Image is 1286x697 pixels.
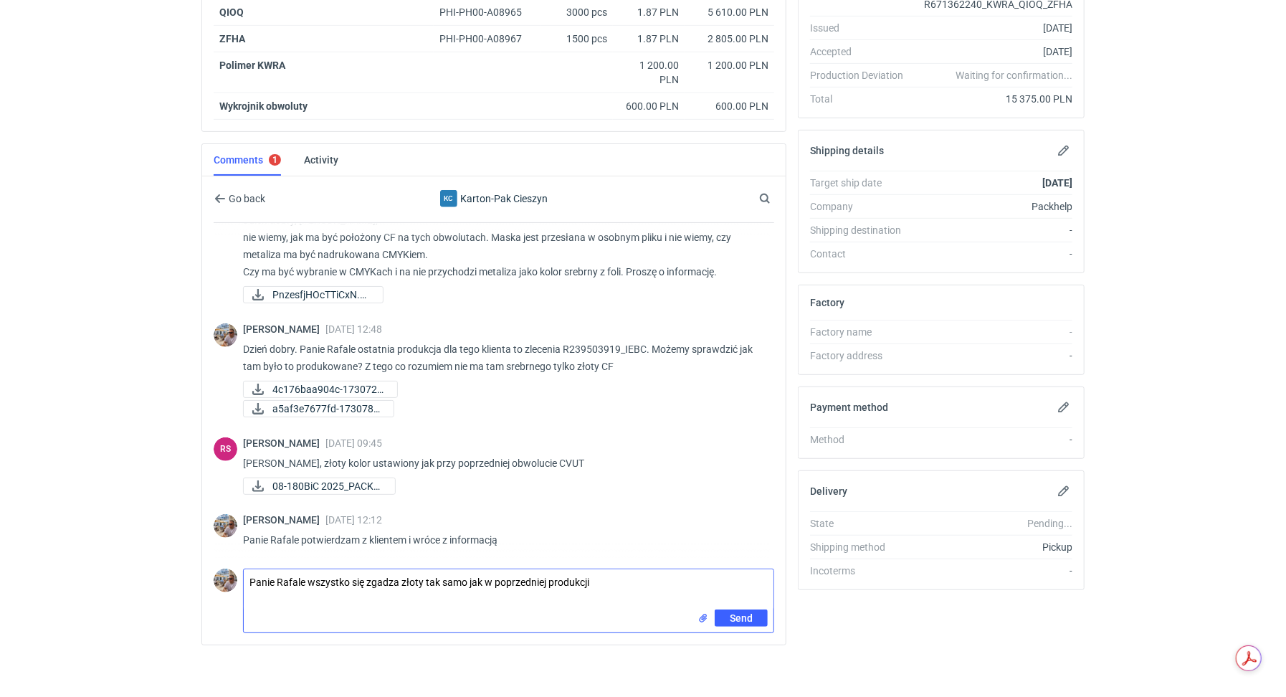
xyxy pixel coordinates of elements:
button: Edit payment method [1055,399,1072,416]
a: PnzesfjHOcTTiCxN.png [243,286,384,303]
div: 4c176baa904c-1730728864610.jpg [243,381,386,398]
div: [DATE] [915,21,1072,35]
div: - [915,564,1072,578]
img: Michał Palasek [214,569,237,592]
div: [DATE] [915,44,1072,59]
div: 2 805.00 PLN [690,32,768,46]
div: Incoterms [810,564,915,578]
a: 08-180BiC 2025_PACKH... [243,478,396,495]
a: Activity [304,144,338,176]
span: [PERSON_NAME] [243,323,325,335]
button: Edit delivery details [1055,483,1072,500]
span: PnzesfjHOcTTiCxN.png [272,287,371,303]
div: 15 375.00 PLN [915,92,1072,106]
div: Production Deviation [810,68,915,82]
div: Target ship date [810,176,915,190]
span: Go back [226,194,265,204]
div: - [915,348,1072,363]
div: - [915,247,1072,261]
div: Accepted [810,44,915,59]
div: Company [810,199,915,214]
div: 1 200.00 PLN [690,58,768,72]
span: 4c176baa904c-1730728... [272,381,386,397]
span: Send [730,613,753,623]
div: Shipping method [810,540,915,554]
div: 600.00 PLN [619,99,679,113]
div: Karton-Pak Cieszyn [440,190,457,207]
p: Panie Rafale potwierdzam z klientem i wróce z informacją [243,531,763,549]
img: Michał Palasek [214,323,237,347]
div: Rafał Stani [214,437,237,461]
button: Send [715,610,768,627]
strong: Polimer KWRA [219,60,285,71]
div: Total [810,92,915,106]
div: Contact [810,247,915,261]
h2: Delivery [810,485,847,497]
div: Factory name [810,325,915,339]
div: - [915,432,1072,447]
strong: Wykrojnik obwoluty [219,100,308,112]
div: PHI-PH00-A08965 [439,5,535,19]
a: Comments1 [214,144,281,176]
span: [DATE] 12:48 [325,323,382,335]
div: Karton-Pak Cieszyn [376,190,611,207]
div: Method [810,432,915,447]
div: - [915,325,1072,339]
div: 600.00 PLN [690,99,768,113]
span: [DATE] 09:45 [325,437,382,449]
h2: Factory [810,297,844,308]
div: - [915,223,1072,237]
div: State [810,516,915,531]
a: ZFHA [219,33,245,44]
img: Michał Palasek [214,514,237,538]
h2: Payment method [810,402,888,413]
a: QIOQ [219,6,244,18]
div: 1 [272,155,277,165]
div: Factory address [810,348,915,363]
div: 1.87 PLN [619,32,679,46]
p: Dzień dobry. Panie Rafale ostatnia produkcja dla tego klienta to zlecenia R239503919_IEBC. Możemy... [243,341,763,375]
span: 08-180BiC 2025_PACKH... [272,478,384,494]
span: [PERSON_NAME] [243,437,325,449]
button: Go back [214,190,266,207]
figcaption: RS [214,437,237,461]
div: 1.87 PLN [619,5,679,19]
div: 1500 pcs [541,26,613,52]
div: 08-180BiC 2025_PACKHELP_310x310x100_obwoluta QIOQ i ZFHA.pdf [243,478,386,495]
a: a5af3e7677fd-1730789... [243,400,394,417]
div: Packhelp [915,199,1072,214]
textarea: Panie Rafale wszystko się zgadza złoty tak samo jak w poprzedniej produkcji [244,569,773,610]
div: PHI-PH00-A08967 [439,32,535,46]
em: Waiting for confirmation... [956,68,1072,82]
div: a5af3e7677fd-1730789558197.jpg [243,400,386,417]
p: [PERSON_NAME], złoty kolor ustawiony jak przy poprzedniej obwolucie CVUT [243,455,763,472]
a: 4c176baa904c-1730728... [243,381,398,398]
em: Pending... [1027,518,1072,529]
h2: Shipping details [810,145,884,156]
div: 1 200.00 PLN [619,58,679,87]
input: Search [756,190,802,207]
div: Issued [810,21,915,35]
figcaption: KC [440,190,457,207]
span: [PERSON_NAME] [243,514,325,526]
span: a5af3e7677fd-1730789... [272,401,382,417]
p: Dzień dobry, [PERSON_NAME], nie wiemy, jak ma być położony CF na tych obwolutach. Maska jest prze... [243,212,763,280]
div: 5 610.00 PLN [690,5,768,19]
span: [DATE] 12:12 [325,514,382,526]
div: Shipping destination [810,223,915,237]
strong: [DATE] [1042,177,1072,189]
div: Pickup [915,540,1072,554]
button: Edit shipping details [1055,142,1072,159]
